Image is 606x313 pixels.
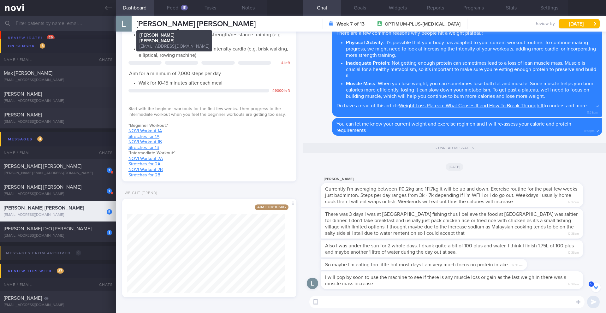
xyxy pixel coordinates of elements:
[534,21,555,27] span: Review By
[4,99,112,103] div: [EMAIL_ADDRESS][DOMAIN_NAME]
[107,209,112,215] div: 5
[559,19,600,28] button: [DATE]
[4,71,52,76] span: Mak [PERSON_NAME]
[4,192,112,197] div: [EMAIL_ADDRESS][DOMAIN_NAME]
[512,262,523,268] span: 12:38am
[4,185,81,190] span: [PERSON_NAME] [PERSON_NAME]
[4,249,83,257] div: Messages from Archived
[4,92,42,97] span: [PERSON_NAME]
[587,109,598,115] span: 11:58pm
[325,262,509,267] span: So maybe I'm eating too little but most days I am very much focus on protein intake.
[4,303,112,308] div: [EMAIL_ADDRESS][DOMAIN_NAME]
[346,79,598,99] li: : When you lose weight, you can sometimes lose both fat and muscle. Since muscle helps you burn c...
[181,5,188,10] div: 111
[130,123,167,128] strong: Beginner Workout:
[128,140,162,144] a: NOVI Workout 1B
[336,21,365,27] strong: Week 7 of 13
[91,278,116,291] div: Chats
[4,296,42,301] span: [PERSON_NAME]
[4,213,112,217] div: [EMAIL_ADDRESS][DOMAIN_NAME]
[4,171,112,176] div: [PERSON_NAME][EMAIL_ADDRESS][DOMAIN_NAME]
[128,145,159,150] a: Stretches for 1B
[321,175,602,183] div: [PERSON_NAME]
[346,61,389,66] strong: Inadequate Protein
[139,44,289,58] li: 2 workouts to focus on moderate intensity cardio (e.g. brisk walking, elliptical, rowing machine)
[346,81,375,86] strong: Muscle Mass
[128,134,159,139] a: Stretches for 1A
[4,112,42,117] span: [PERSON_NAME]
[128,173,160,177] a: Stretches for 2B
[272,89,290,93] div: 49000 left
[107,230,112,235] div: 1
[76,250,81,256] span: 0
[325,212,578,236] span: There was 3 days I was at [GEOGRAPHIC_DATA] fishing thus I believe the food at [GEOGRAPHIC_DATA] ...
[107,168,112,173] div: 1
[336,121,571,133] span: You can let me know your current weight and exercise regimen and I will re-assess your calorie an...
[128,129,162,133] a: NOVI Workout 1A
[591,283,601,292] button: 5
[6,267,65,275] div: Review this week
[128,168,163,172] a: NOVI Workout 2B
[122,191,157,196] div: Weight (Trend)
[589,281,594,287] span: 5
[4,226,92,231] span: [PERSON_NAME] D/O [PERSON_NAME]
[568,249,579,255] span: 12:36am
[91,53,116,66] div: Chats
[446,163,464,171] span: [DATE]
[325,186,577,204] span: Currently I'm averaging between 110.2kg and 111.7kg it will be up and down. Exercise routine for ...
[584,127,595,133] span: 11:58pm
[255,204,289,210] span: Aim for: 105 kg
[346,38,598,58] li: : It's possible that your body has adapted to your current workout routine. To continue making pr...
[385,21,460,27] span: OPTIMUM-PLUS-[MEDICAL_DATA]
[274,61,290,66] div: 4 left
[4,164,81,169] span: [PERSON_NAME] [PERSON_NAME]
[4,205,84,210] span: [PERSON_NAME] [PERSON_NAME]
[107,188,112,194] div: 1
[130,151,174,155] strong: Intermediate Workout:
[399,103,544,108] a: Weight Loss Plateau: What Causes It and How To Break Through It
[4,233,112,238] div: [EMAIL_ADDRESS][DOMAIN_NAME]
[346,58,598,79] li: : Not getting enough protein can sometimes lead to a loss of lean muscle mass. Muscle is crucial ...
[336,31,483,36] span: There are a few common reasons why people hit a weight plateau:
[346,40,383,45] strong: Physical Activity
[128,156,163,161] a: NOVI Workout 2A
[128,162,160,166] a: Stretches for 2A
[4,120,112,124] div: [EMAIL_ADDRESS][DOMAIN_NAME]
[129,71,221,76] span: Aim for a minimum of 7,000 steps per day
[139,30,289,44] li: 2 workouts to focus on full-body strength/resistance training (e.g. NOVI workouts)
[128,107,286,117] span: Start with the beginner workouts for the first few weeks. Then progress to the intermediate worko...
[139,78,289,86] li: Walk for 10-15 minutes after each meal
[40,43,45,49] span: 3
[4,78,112,83] div: [EMAIL_ADDRESS][DOMAIN_NAME]
[136,20,256,28] span: [PERSON_NAME] [PERSON_NAME]
[336,103,587,108] span: Do have a read of this article to understand more
[37,136,43,142] span: 4
[325,243,574,255] span: Also I was under the sun for 2 whole days. I drank quite a bit of 100 plus and water. I think I f...
[568,281,579,286] span: 12:38am
[57,268,64,274] span: 37
[568,198,579,204] span: 12:32am
[6,135,44,144] div: Messages
[91,146,116,159] div: Chats
[6,42,47,50] div: On sensor
[568,230,579,236] span: 12:35am
[325,275,566,286] span: I will pop by soon to use the machine to see if there is any muscle loss or gain as the last weig...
